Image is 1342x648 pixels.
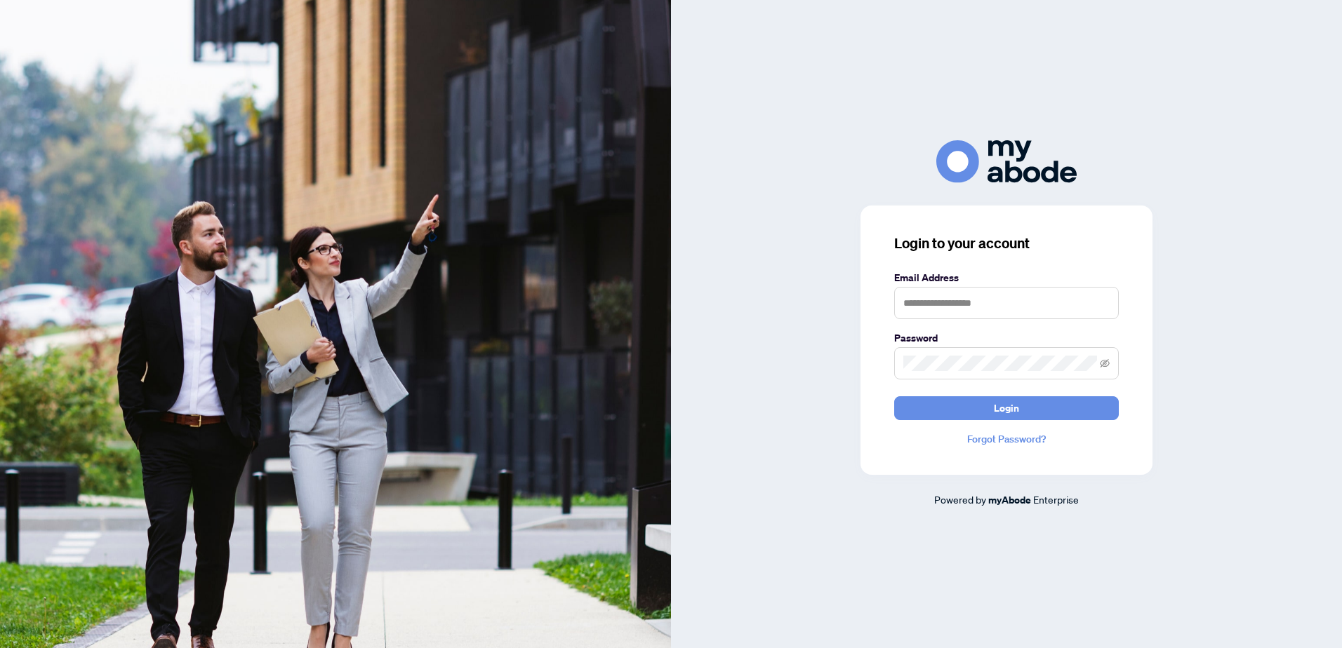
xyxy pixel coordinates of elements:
label: Password [894,330,1119,346]
label: Email Address [894,270,1119,285]
span: eye-invisible [1100,358,1110,368]
span: Powered by [934,493,986,506]
span: Enterprise [1033,493,1079,506]
h3: Login to your account [894,234,1119,253]
span: Login [994,397,1019,419]
button: Login [894,396,1119,420]
a: Forgot Password? [894,431,1119,447]
a: myAbode [988,492,1031,508]
img: ma-logo [936,140,1077,183]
